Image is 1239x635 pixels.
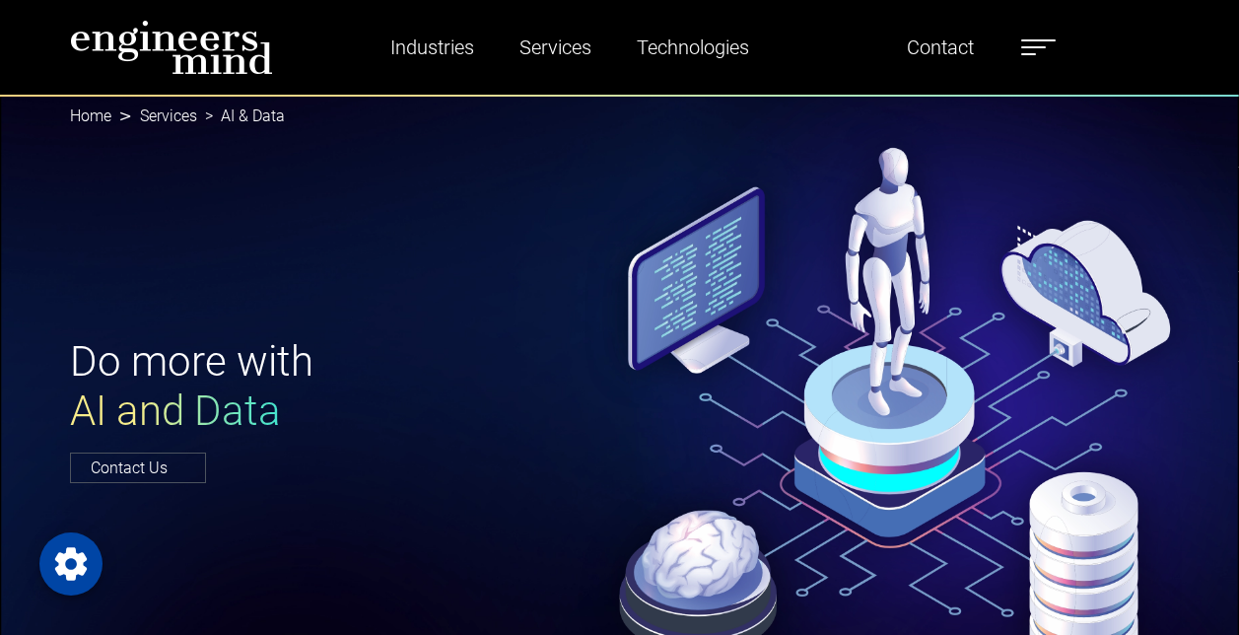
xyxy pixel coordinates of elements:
a: Services [512,25,599,70]
a: Home [70,106,111,125]
span: AI and Data [70,387,281,435]
li: AI & Data [197,105,285,128]
img: logo [70,20,273,75]
a: Services [140,106,197,125]
nav: breadcrumb [70,95,1170,138]
h1: Do more with [70,337,608,437]
a: Industries [382,25,482,70]
a: Contact Us [70,453,206,483]
a: Contact [899,25,982,70]
a: Technologies [629,25,757,70]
